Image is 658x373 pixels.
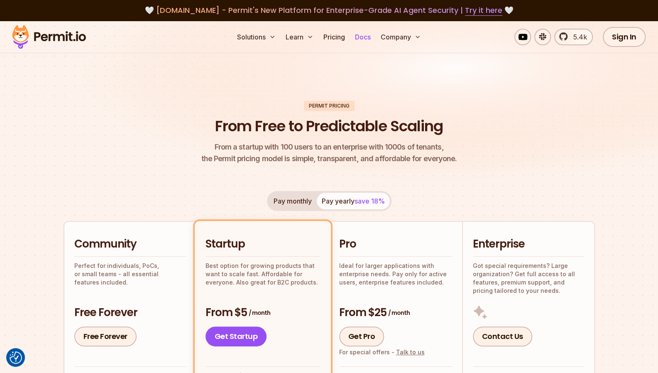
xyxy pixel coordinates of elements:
a: 5.4k [554,29,593,45]
a: Docs [352,29,374,45]
a: Sign In [603,27,646,47]
button: Company [377,29,424,45]
h2: Enterprise [473,237,584,252]
span: / month [249,309,270,317]
a: Contact Us [473,326,532,346]
div: 🤍 🤍 [20,5,638,16]
a: Get Startup [205,326,267,346]
div: Permit Pricing [304,101,355,111]
h2: Startup [205,237,320,252]
button: Solutions [234,29,279,45]
div: For special offers - [339,348,425,356]
span: From a startup with 100 users to an enterprise with 1000s of tenants, [201,141,457,153]
button: Pay monthly [269,193,317,209]
h2: Pro [339,237,452,252]
img: Revisit consent button [10,351,22,364]
span: / month [388,309,410,317]
span: 5.4k [568,32,587,42]
h1: From Free to Predictable Scaling [215,116,443,137]
a: Try it here [465,5,502,16]
img: Permit logo [8,23,90,51]
p: Perfect for individuals, PoCs, or small teams - all essential features included. [74,262,186,287]
p: Ideal for larger applications with enterprise needs. Pay only for active users, enterprise featur... [339,262,452,287]
a: Pricing [320,29,348,45]
h3: From $5 [205,305,320,320]
a: Talk to us [396,348,425,356]
button: Learn [282,29,317,45]
button: Consent Preferences [10,351,22,364]
span: [DOMAIN_NAME] - Permit's New Platform for Enterprise-Grade AI Agent Security | [156,5,502,15]
h3: From $25 [339,305,452,320]
p: Best option for growing products that want to scale fast. Affordable for everyone. Also great for... [205,262,320,287]
p: Got special requirements? Large organization? Get full access to all features, premium support, a... [473,262,584,295]
h3: Free Forever [74,305,186,320]
h2: Community [74,237,186,252]
a: Free Forever [74,326,137,346]
a: Get Pro [339,326,384,346]
p: the Permit pricing model is simple, transparent, and affordable for everyone. [201,141,457,164]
